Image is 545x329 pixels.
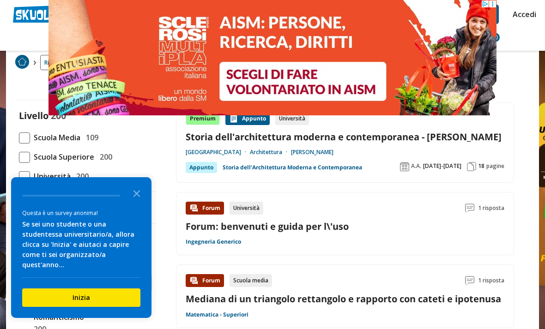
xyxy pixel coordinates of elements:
[30,151,94,163] span: Scuola Superiore
[22,219,140,270] div: Se sei uno studente o una studentessa universitario/a, allora clicca su 'Inizia' e aiutaci a capi...
[186,220,349,233] a: Forum: benvenuti e guida per l\'uso
[411,162,421,170] span: A.A.
[186,149,250,156] a: [GEOGRAPHIC_DATA]
[230,202,263,215] div: Università
[186,202,224,215] div: Forum
[230,274,272,287] div: Scuola media
[22,288,140,307] button: Inizia
[51,109,66,122] span: 200
[291,149,333,156] a: [PERSON_NAME]
[189,203,199,213] img: Forum contenuto
[400,162,409,171] img: Anno accademico
[40,55,67,70] a: Ricerca
[250,149,291,156] a: Architettura
[465,203,474,213] img: Commenti lettura
[186,131,504,143] a: Storia dell'architettura moderna e contemporanea - [PERSON_NAME]
[19,109,48,122] label: Livello
[478,202,504,215] span: 1 risposta
[186,238,241,245] a: Ingegneria Generico
[11,177,151,318] div: Survey
[478,162,484,170] span: 18
[15,55,29,69] img: Home
[465,276,474,285] img: Commenti lettura
[186,274,224,287] div: Forum
[223,162,362,173] a: Storia dell'Architettura Moderna e Contemporanea
[186,311,248,318] a: Matematica - Superiori
[96,151,112,163] span: 200
[73,170,89,182] span: 200
[186,162,217,173] div: Appunto
[486,162,504,170] span: pagine
[225,112,270,125] div: Appunto
[22,209,140,217] div: Questa è un survey anonima!
[30,132,80,144] span: Scuola Media
[127,184,146,202] button: Close the survey
[423,162,461,170] span: [DATE]-[DATE]
[186,293,501,305] a: Mediana di un triangolo rettangolo e rapporto con cateti e ipotenusa
[275,112,309,125] div: Università
[82,132,98,144] span: 109
[513,5,532,24] a: Accedi
[189,276,199,285] img: Forum contenuto
[15,55,29,70] a: Home
[229,114,238,123] img: Appunti contenuto
[478,274,504,287] span: 1 risposta
[186,112,220,125] div: Premium
[467,162,476,171] img: Pagine
[30,170,71,182] span: Università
